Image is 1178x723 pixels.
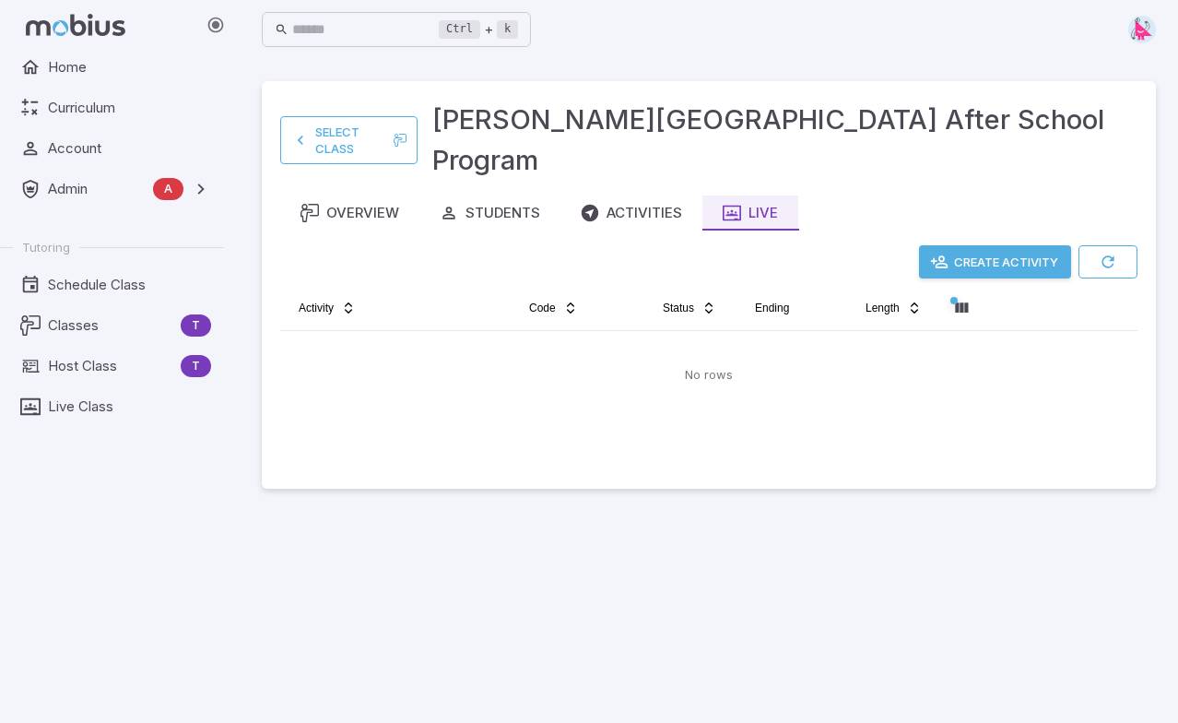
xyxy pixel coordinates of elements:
[518,293,589,323] button: Code
[22,239,70,255] span: Tutoring
[744,293,800,323] button: Ending
[181,357,211,375] span: T
[48,57,211,77] span: Home
[48,98,211,118] span: Curriculum
[48,179,146,199] span: Admin
[755,301,789,315] span: Ending
[497,20,518,39] kbd: k
[663,301,694,315] span: Status
[439,20,480,39] kbd: Ctrl
[432,100,1137,181] h3: [PERSON_NAME][GEOGRAPHIC_DATA] After School Program
[181,316,211,335] span: T
[529,301,556,315] span: Code
[300,203,399,223] div: Overview
[48,138,211,159] span: Account
[440,203,540,223] div: Students
[153,180,183,198] span: A
[723,203,778,223] div: Live
[48,315,173,336] span: Classes
[685,366,733,385] p: No rows
[854,293,933,323] button: Length
[1128,16,1156,43] img: right-triangle.svg
[48,356,173,376] span: Host Class
[280,116,418,164] a: Select Class
[581,203,682,223] div: Activities
[866,301,900,315] span: Length
[48,275,211,295] span: Schedule Class
[919,245,1071,279] button: Create Activity
[288,293,367,323] button: Activity
[299,301,334,315] span: Activity
[947,293,976,323] button: Column visibility
[48,397,211,417] span: Live Class
[652,293,727,323] button: Status
[439,18,518,41] div: +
